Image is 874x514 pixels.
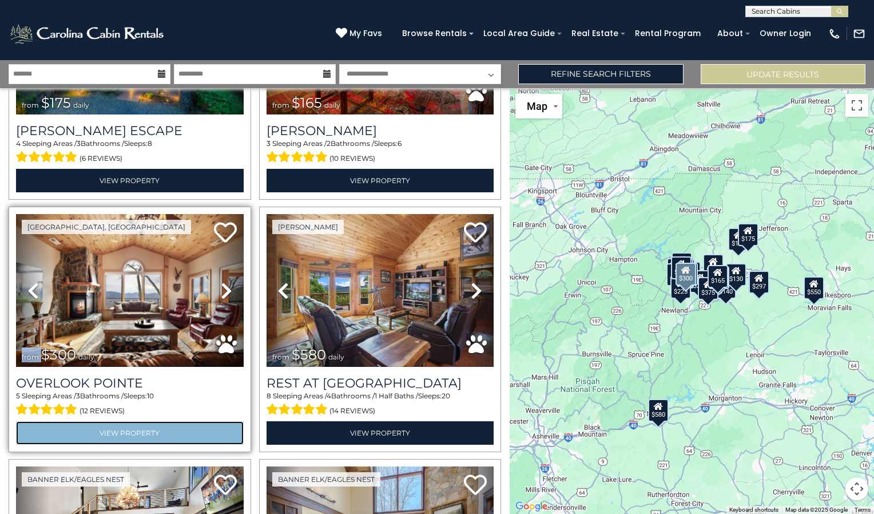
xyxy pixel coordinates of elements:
span: 8 [267,392,271,400]
a: View Property [16,421,244,445]
span: daily [324,101,340,109]
a: Refine Search Filters [518,64,683,84]
div: $300 [676,263,696,286]
div: Sleeping Areas / Bathrooms / Sleeps: [16,391,244,418]
button: Update Results [701,64,865,84]
div: $175 [728,228,748,251]
div: Sleeping Areas / Bathrooms / Sleeps: [267,391,494,418]
img: phone-regular-white.png [828,27,841,40]
span: Map data ©2025 Google [785,507,848,513]
span: (6 reviews) [80,151,122,166]
a: Browse Rentals [396,25,472,42]
div: $215 [677,263,698,286]
span: from [22,101,39,109]
span: (14 reviews) [329,404,375,418]
span: daily [73,101,89,109]
span: 6 [398,139,402,148]
div: Sleeping Areas / Bathrooms / Sleeps: [16,139,244,166]
div: $140 [716,276,736,299]
span: 2 [327,139,331,148]
a: View Property [16,169,244,192]
a: Terms (opens in new tab) [855,507,871,513]
a: [PERSON_NAME] [272,220,344,234]
a: Owner Login [754,25,817,42]
button: Toggle fullscreen view [845,94,868,117]
a: About [712,25,749,42]
span: Map [527,100,547,112]
span: daily [328,353,344,361]
a: Add to favorites [214,221,237,246]
button: Change map style [515,94,562,118]
a: Open this area in Google Maps (opens a new window) [513,499,550,514]
a: Rest at [GEOGRAPHIC_DATA] [267,375,494,391]
span: 20 [442,392,450,400]
a: View Property [267,169,494,192]
img: White-1-2.png [9,22,167,45]
span: from [272,353,289,361]
div: $230 [666,263,687,286]
span: 3 [77,139,81,148]
span: 4 [16,139,21,148]
a: Add to favorites [464,221,487,246]
div: $230 [689,270,710,293]
span: $300 [41,346,76,363]
span: 4 [327,392,331,400]
h3: Todd Escape [16,123,244,139]
div: $425 [671,256,692,279]
span: $580 [292,346,326,363]
span: My Favs [349,27,382,39]
a: Banner Elk/Eagles Nest [22,472,130,487]
a: View Property [267,421,494,445]
a: [GEOGRAPHIC_DATA], [GEOGRAPHIC_DATA] [22,220,191,234]
a: Rental Program [629,25,706,42]
div: $580 [648,399,669,422]
a: Overlook Pointe [16,375,244,391]
div: $349 [703,254,724,277]
a: Add to favorites [464,473,487,498]
div: $175 [737,223,758,246]
div: $297 [748,271,769,294]
span: 3 [76,392,80,400]
a: Banner Elk/Eagles Nest [272,472,380,487]
img: Google [513,499,550,514]
div: $480 [708,266,729,289]
span: 8 [148,139,152,148]
div: $125 [672,252,692,275]
a: My Favs [336,27,385,40]
div: Sleeping Areas / Bathrooms / Sleeps: [267,139,494,166]
div: $130 [726,263,746,286]
h3: Azalea Hill [267,123,494,139]
img: thumbnail_163477009.jpeg [16,214,244,366]
div: $165 [708,265,728,288]
h3: Rest at Mountain Crest [267,375,494,391]
img: thumbnail_164747674.jpeg [267,214,494,366]
span: daily [78,353,94,361]
span: (12 reviews) [80,404,125,418]
span: (10 reviews) [329,151,375,166]
div: $225 [670,276,691,299]
button: Keyboard shortcuts [729,506,778,514]
span: 1 Half Baths / [375,392,418,400]
span: 3 [267,139,271,148]
span: from [22,353,39,361]
a: Add to favorites [214,473,237,498]
img: mail-regular-white.png [853,27,865,40]
div: $550 [804,276,824,299]
span: 10 [147,392,154,400]
span: from [272,101,289,109]
a: Local Area Guide [478,25,561,42]
button: Map camera controls [845,477,868,500]
a: Real Estate [566,25,624,42]
span: $165 [292,94,322,111]
span: 5 [16,392,20,400]
a: [PERSON_NAME] [267,123,494,139]
div: $375 [697,277,718,300]
span: $175 [41,94,71,111]
a: [PERSON_NAME] Escape [16,123,244,139]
